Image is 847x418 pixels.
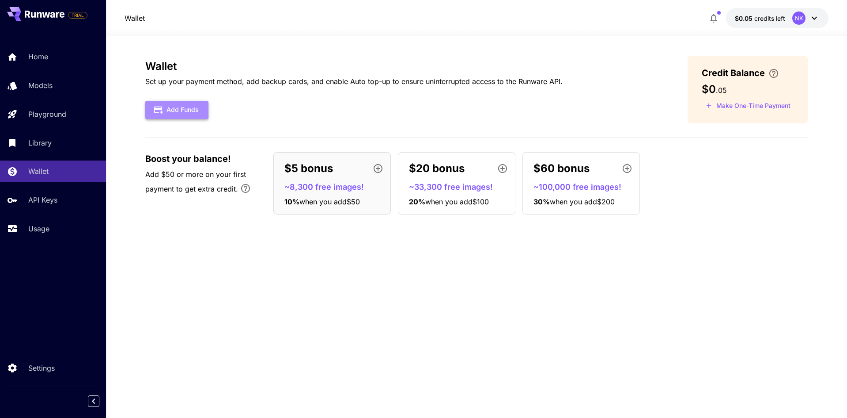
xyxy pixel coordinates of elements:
h3: Wallet [145,60,563,73]
div: Collapse sidebar [95,393,106,409]
p: Playground [28,109,66,119]
span: . 05 [716,86,727,95]
p: $60 bonus [533,161,590,176]
button: Collapse sidebar [88,395,99,407]
p: Set up your payment method, add backup cards, and enable Auto top-up to ensure uninterrupted acce... [145,76,563,87]
span: Add your payment card to enable full platform functionality. [68,10,87,20]
span: credits left [754,15,785,22]
p: Home [28,51,48,62]
span: $0.05 [735,15,754,22]
p: ~33,300 free images! [409,181,511,193]
button: $0.05NK [726,8,828,28]
a: Wallet [125,13,145,23]
button: Bonus applies only to your first payment, up to 30% on the first $1,000. [237,180,254,197]
span: when you add $200 [550,197,615,206]
div: NK [792,12,805,25]
button: Enter your card details and choose an Auto top-up amount to avoid service interruptions. We'll au... [765,68,783,79]
span: Credit Balance [702,66,765,80]
p: Usage [28,223,49,234]
p: Library [28,138,52,148]
button: Make a one-time, non-recurring payment [702,99,794,113]
p: $20 bonus [409,161,465,176]
p: Settings [28,363,55,373]
span: when you add $50 [299,197,360,206]
p: API Keys [28,195,57,205]
p: $5 bonus [284,161,333,176]
span: 10 % [284,197,299,206]
p: ~100,000 free images! [533,181,636,193]
button: Add Funds [145,101,208,119]
p: ~8,300 free images! [284,181,387,193]
p: Models [28,80,53,91]
p: Wallet [28,166,49,176]
nav: breadcrumb [125,13,145,23]
span: when you add $100 [425,197,489,206]
span: $0 [702,83,716,96]
span: Boost your balance! [145,152,231,165]
span: 30 % [533,197,550,206]
div: $0.05 [735,14,785,23]
span: Add $50 or more on your first payment to get extra credit. [145,170,246,193]
span: 20 % [409,197,425,206]
span: TRIAL [68,12,87,19]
